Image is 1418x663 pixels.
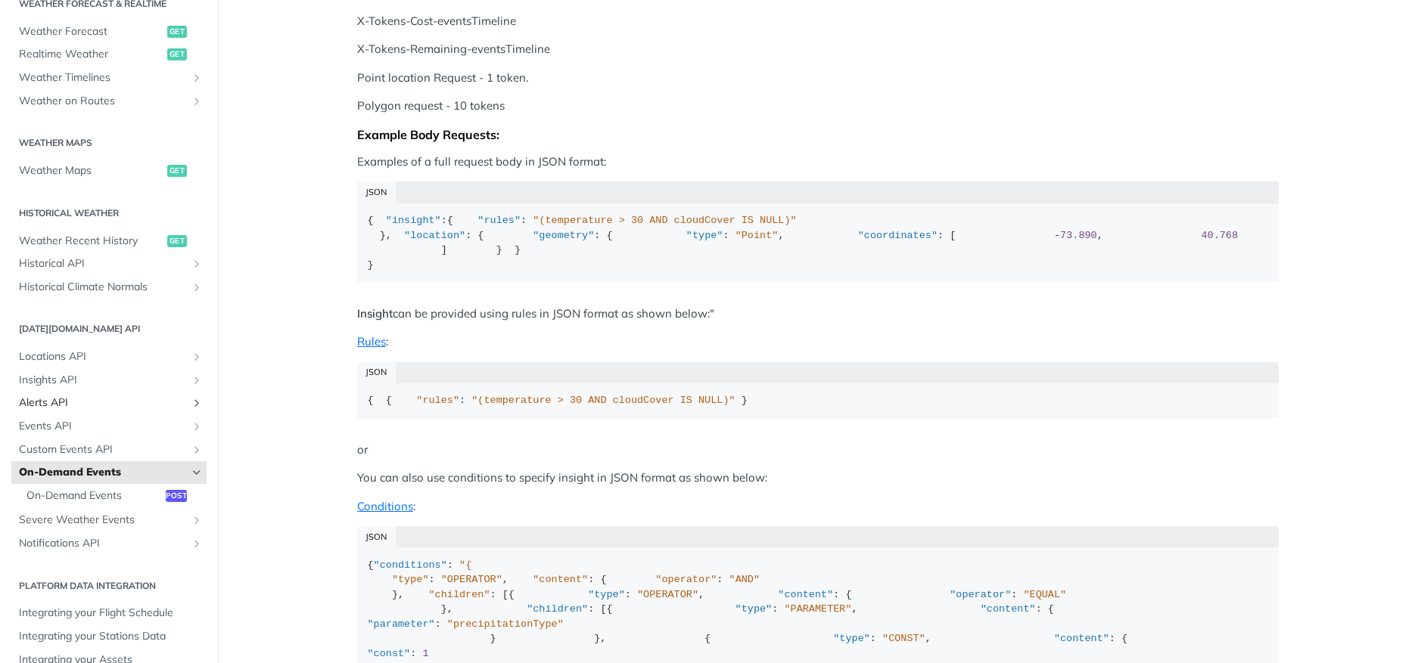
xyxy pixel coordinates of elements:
span: "type" [735,603,773,615]
button: Show subpages for Historical API [191,258,203,270]
span: Historical API [19,256,187,271]
span: "operator" [950,589,1011,600]
a: Weather TimelinesShow subpages for Weather Timelines [11,67,207,89]
h2: Weather Maps [11,136,207,150]
p: : [357,498,1279,516]
span: Historical Climate Normals [19,280,187,295]
a: Conditions [357,499,413,513]
button: Show subpages for Alerts API [191,397,203,409]
span: "CONST" [882,633,925,644]
span: "precipitationType" [447,618,564,630]
span: "geometry" [533,230,594,241]
span: "coordinates" [858,230,938,241]
button: Show subpages for Weather on Routes [191,95,203,107]
a: Locations APIShow subpages for Locations API [11,345,207,368]
span: "children" [429,589,490,600]
a: Rules [357,334,386,349]
a: Historical APIShow subpages for Historical API [11,252,207,275]
p: can be provided using rules in JSON format as shown below:" [357,305,1279,323]
span: post [166,490,187,502]
span: get [167,26,187,38]
a: Integrating your Flight Schedule [11,602,207,624]
span: "const" [368,648,411,659]
span: Custom Events API [19,442,187,457]
a: Alerts APIShow subpages for Alerts API [11,392,207,414]
span: On-Demand Events [19,465,187,480]
span: "OPERATOR" [441,574,502,585]
span: Integrating your Flight Schedule [19,606,203,621]
span: Severe Weather Events [19,513,187,528]
span: "EQUAL" [1023,589,1066,600]
span: 40.768 [1201,230,1238,241]
span: Realtime Weather [19,47,163,62]
span: Weather Forecast [19,24,163,39]
span: "rules" [416,395,459,406]
button: Show subpages for Weather Timelines [191,72,203,84]
span: "type" [392,574,429,585]
span: "insight" [386,215,441,226]
button: Show subpages for Custom Events API [191,444,203,456]
span: Locations API [19,349,187,364]
span: Alerts API [19,395,187,411]
a: Notifications APIShow subpages for Notifications API [11,532,207,555]
span: get [167,48,187,60]
a: Weather Forecastget [11,20,207,43]
h2: [DATE][DOMAIN_NAME] API [11,322,207,336]
button: Show subpages for Insights API [191,374,203,386]
button: Show subpages for Events API [191,420,203,432]
span: get [167,165,187,177]
span: "AND" [729,574,760,585]
span: "(temperature > 30 AND cloudCover IS NULL)" [533,215,796,226]
h2: Historical Weather [11,206,207,220]
span: "content" [981,603,1036,615]
button: Show subpages for Locations API [191,351,203,363]
button: Show subpages for Notifications API [191,538,203,550]
p: X-Tokens-Remaining-eventsTimeline [357,41,1279,58]
span: "conditions" [374,559,447,571]
a: On-Demand EventsHide subpages for On-Demand Events [11,461,207,484]
span: Weather Recent History [19,234,163,249]
span: "rules" [477,215,521,226]
span: "parameter" [368,618,435,630]
span: Weather Timelines [19,70,187,85]
span: "content" [533,574,588,585]
p: Polygon request - 10 tokens [357,98,1279,115]
span: "{ [459,559,471,571]
div: { :{ : }, : { : { : , : [ , ] } } } [368,213,1269,272]
a: Events APIShow subpages for Events API [11,415,207,438]
a: Realtime Weatherget [11,43,207,66]
span: "PARAMETER" [784,603,851,615]
span: "location" [404,230,465,241]
p: : [357,333,1279,351]
a: On-Demand Eventspost [19,485,207,507]
span: Integrating your Stations Data [19,629,203,644]
a: Integrating your Stations Data [11,625,207,648]
a: Weather Recent Historyget [11,230,207,252]
span: Weather Maps [19,163,163,178]
a: Insights APIShow subpages for Insights API [11,369,207,392]
span: Insights API [19,373,187,388]
span: Events API [19,419,187,434]
span: On-Demand Events [26,488,162,503]
p: or [357,441,1279,459]
span: "OPERATOR" [637,589,698,600]
span: "type" [686,230,723,241]
p: You can also use conditions to specify insight in JSON format as shown below: [357,469,1279,487]
span: Notifications API [19,536,187,551]
span: "operator" [655,574,717,585]
div: Example Body Requests: [357,127,1279,142]
span: 1 [422,648,428,659]
a: Weather Mapsget [11,160,207,182]
a: Historical Climate NormalsShow subpages for Historical Climate Normals [11,276,207,299]
span: 73.890 [1060,230,1097,241]
span: "content" [1054,633,1109,644]
p: Point location Request - 1 token. [357,70,1279,87]
span: "Point" [735,230,779,241]
span: - [1054,230,1060,241]
span: get [167,235,187,247]
h2: Platform DATA integration [11,579,207,593]
span: "(temperature > 30 AND cloudCover IS NULL)" [471,395,735,406]
a: Weather on RoutesShow subpages for Weather on Routes [11,90,207,113]
div: { { : } [368,393,1269,408]
span: "content" [778,589,833,600]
